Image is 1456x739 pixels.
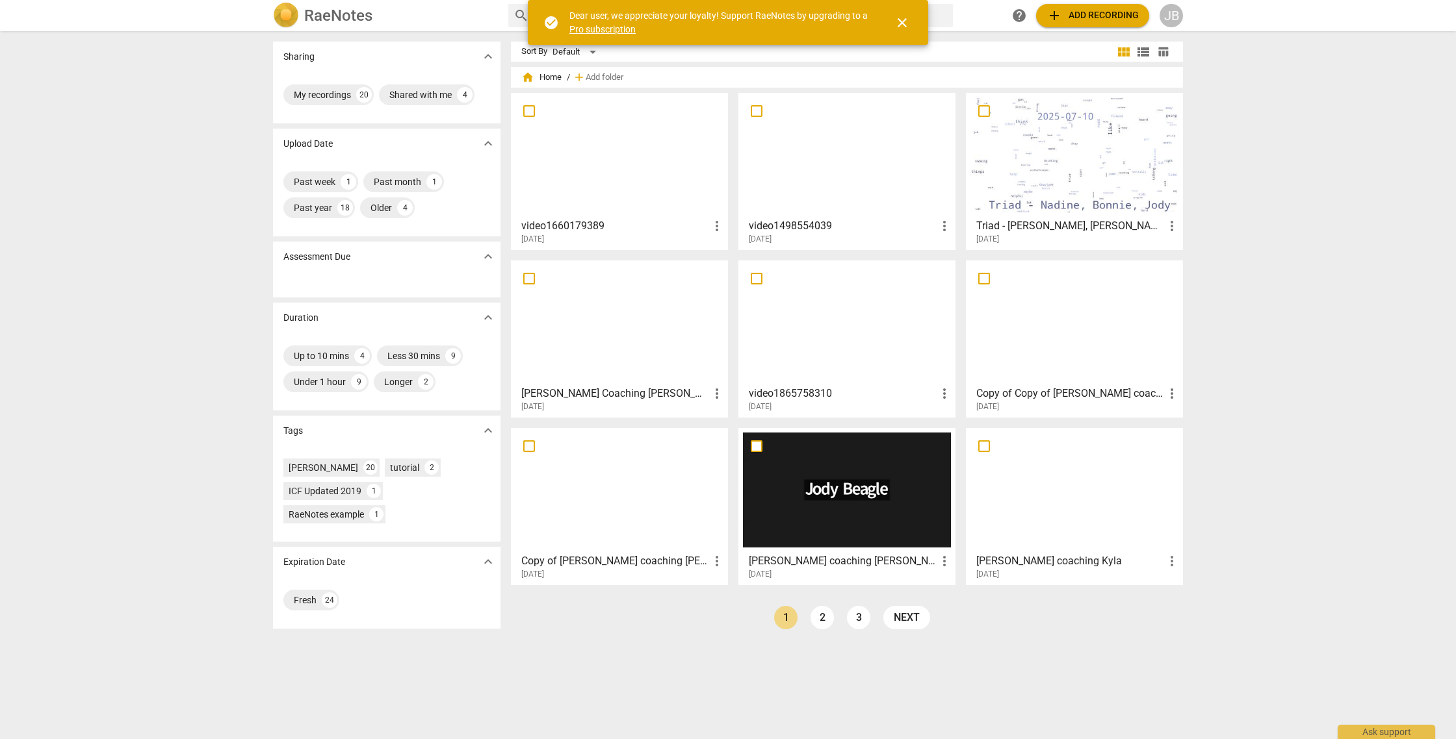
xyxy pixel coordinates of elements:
span: close [894,15,910,31]
span: more_vert [937,218,952,234]
div: RaeNotes example [289,508,364,521]
a: video1865758310[DATE] [743,265,951,412]
span: help [1011,8,1027,23]
p: Upload Date [283,137,333,151]
span: expand_more [480,249,496,264]
button: JB [1160,4,1183,27]
span: search [513,8,529,23]
span: [DATE] [521,569,544,580]
div: Dear user, we appreciate your loyalty! Support RaeNotes by upgrading to a [569,9,871,36]
button: Show more [478,552,498,571]
span: [DATE] [521,401,544,412]
a: video1498554039[DATE] [743,97,951,244]
span: more_vert [937,553,952,569]
a: Triad - [PERSON_NAME], [PERSON_NAME], [PERSON_NAME][DATE] [970,97,1178,244]
div: Past month [374,175,421,188]
div: Default [552,42,601,62]
div: Sort By [521,47,547,56]
h3: Copy of Copy of Jody coaching Tatiana [976,386,1164,401]
h3: Triad - Nadine, Bonnie, Jody [976,218,1164,234]
span: add [1046,8,1062,23]
div: Longer [384,375,413,388]
span: view_list [1136,44,1151,60]
a: Copy of [PERSON_NAME] coaching [PERSON_NAME][DATE] [515,432,723,579]
div: Under 1 hour [294,375,346,388]
h3: video1865758310 [749,386,937,401]
a: video1660179389[DATE] [515,97,723,244]
span: [DATE] [749,234,772,245]
span: Add folder [586,73,623,82]
span: / [567,73,570,82]
h3: Jody coaching Kyla [976,553,1164,569]
span: table_chart [1157,45,1169,58]
span: more_vert [1164,386,1180,401]
span: expand_more [480,423,496,438]
span: view_module [1116,44,1132,60]
h3: video1498554039 [749,218,937,234]
button: Close [887,7,918,38]
a: Page 2 [811,606,834,629]
img: Logo [273,3,299,29]
a: next [883,606,930,629]
span: more_vert [709,218,725,234]
span: [DATE] [976,569,999,580]
p: Tags [283,424,303,438]
span: more_vert [709,553,725,569]
span: more_vert [709,386,725,401]
button: Show more [478,247,498,266]
div: 4 [397,200,413,216]
button: Show more [478,421,498,440]
div: 18 [337,200,353,216]
div: 4 [354,348,370,364]
button: Show more [478,134,498,153]
a: Page 3 [847,606,870,629]
a: [PERSON_NAME] coaching Kyla[DATE] [970,432,1178,579]
a: Pro subscription [569,24,636,34]
a: [PERSON_NAME] Coaching [PERSON_NAME][DATE] [515,265,723,412]
p: Duration [283,311,318,325]
p: Sharing [283,50,315,64]
span: [DATE] [521,234,544,245]
span: Home [521,71,562,84]
a: LogoRaeNotes [273,3,498,29]
span: more_vert [1164,553,1180,569]
h3: Copy of Jody coaching Tatiana [521,553,709,569]
span: [DATE] [976,234,999,245]
span: expand_more [480,554,496,570]
h2: RaeNotes [304,6,372,25]
div: Fresh [294,594,317,607]
div: 4 [457,87,473,103]
span: [DATE] [749,569,772,580]
div: 1 [341,174,356,190]
div: 20 [356,87,372,103]
a: [PERSON_NAME] coaching [PERSON_NAME][DATE] [743,432,951,579]
div: 2 [418,374,434,390]
a: Page 1 is your current page [774,606,798,629]
button: Table view [1153,42,1173,62]
span: expand_more [480,136,496,151]
button: Tile view [1114,42,1134,62]
button: Show more [478,47,498,66]
div: Past year [294,201,332,214]
div: Shared with me [389,88,452,101]
button: Show more [478,308,498,327]
span: home [521,71,534,84]
div: 1 [369,507,383,521]
div: 9 [351,374,367,390]
span: Add recording [1046,8,1139,23]
div: [PERSON_NAME] [289,461,358,474]
p: Assessment Due [283,250,350,264]
span: [DATE] [976,401,999,412]
div: Ask support [1338,725,1435,739]
div: My recordings [294,88,351,101]
div: 9 [445,348,461,364]
span: check_circle [543,15,559,31]
span: [DATE] [749,401,772,412]
p: Expiration Date [283,555,345,569]
a: Help [1007,4,1031,27]
div: Past week [294,175,335,188]
span: more_vert [1164,218,1180,234]
button: Upload [1036,4,1149,27]
div: 20 [363,460,378,475]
